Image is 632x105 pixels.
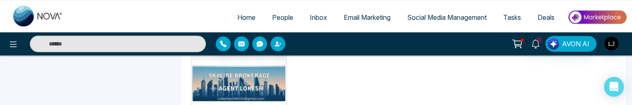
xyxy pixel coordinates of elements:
a: 2 [526,36,545,50]
a: Social Media Management [399,10,495,25]
img: Lead Flow [548,38,559,50]
div: Open Intercom Messenger [604,77,624,97]
span: 2 [536,36,543,43]
button: AVON AI [545,36,596,52]
span: Tasks [503,13,521,21]
span: People [272,13,293,21]
a: Tasks [495,10,529,25]
span: AVON AI [562,39,589,49]
span: Deals [538,13,555,21]
span: Home [237,13,256,21]
a: People [264,10,302,25]
span: Email Marketing [344,13,391,21]
a: Deals [529,10,563,25]
a: Inbox [302,10,335,25]
span: Inbox [310,13,327,21]
a: Home [229,10,264,25]
img: Nova CRM Logo [13,6,63,26]
a: Email Marketing [335,10,399,25]
span: Social Media Management [407,13,487,21]
img: User Avatar [604,36,618,50]
img: Market-place.gif [567,8,627,26]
